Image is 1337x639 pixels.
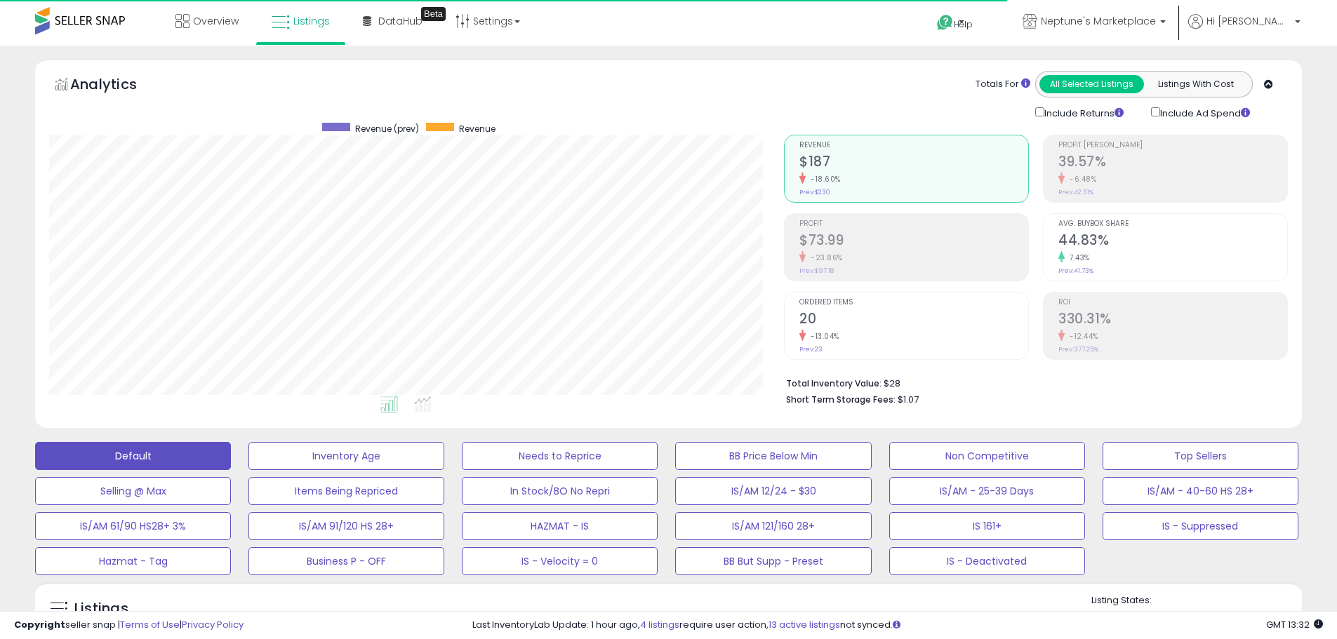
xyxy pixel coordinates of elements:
[1211,610,1263,622] label: Deactivated
[1041,14,1156,28] span: Neptune's Marketplace
[472,619,1323,632] div: Last InventoryLab Update: 1 hour ago, require user action, not synced.
[1105,610,1131,622] label: Active
[889,442,1085,470] button: Non Competitive
[1058,154,1287,173] h2: 39.57%
[675,547,871,575] button: BB But Supp - Preset
[799,299,1028,307] span: Ordered Items
[675,477,871,505] button: IS/AM 12/24 - $30
[462,512,658,540] button: HAZMAT - IS
[786,374,1277,391] li: $28
[786,394,896,405] b: Short Term Storage Fees:
[1140,105,1272,121] div: Include Ad Spend
[1058,345,1098,354] small: Prev: 377.25%
[70,74,164,97] h5: Analytics
[926,4,1000,46] a: Help
[1058,311,1287,330] h2: 330.31%
[378,14,423,28] span: DataHub
[799,311,1028,330] h2: 20
[675,442,871,470] button: BB Price Below Min
[799,188,830,196] small: Prev: $230
[355,123,419,135] span: Revenue (prev)
[889,477,1085,505] button: IS/AM - 25-39 Days
[462,547,658,575] button: IS - Velocity = 0
[120,618,180,631] a: Terms of Use
[675,512,871,540] button: IS/AM 121/160 28+
[459,123,495,135] span: Revenue
[248,442,444,470] button: Inventory Age
[799,220,1028,228] span: Profit
[35,477,231,505] button: Selling @ Max
[786,377,882,389] b: Total Inventory Value:
[806,331,839,342] small: -13.04%
[954,18,973,30] span: Help
[1143,75,1248,93] button: Listings With Cost
[1065,253,1090,263] small: 7.43%
[799,232,1028,251] h2: $73.99
[898,393,919,406] span: $1.07
[14,619,244,632] div: seller snap | |
[35,547,231,575] button: Hazmat - Tag
[936,14,954,32] i: Get Help
[462,442,658,470] button: Needs to Reprice
[14,618,65,631] strong: Copyright
[1188,14,1301,46] a: Hi [PERSON_NAME]
[799,267,834,275] small: Prev: $97.18
[182,618,244,631] a: Privacy Policy
[1065,174,1096,184] small: -6.48%
[1058,299,1287,307] span: ROI
[1206,14,1291,28] span: Hi [PERSON_NAME]
[889,512,1085,540] button: IS 161+
[248,512,444,540] button: IS/AM 91/120 HS 28+
[640,618,679,631] a: 4 listings
[976,78,1030,91] div: Totals For
[74,599,128,619] h5: Listings
[248,547,444,575] button: Business P - OFF
[462,477,658,505] button: In Stock/BO No Repri
[1091,594,1302,607] p: Listing States:
[806,174,841,184] small: -18.60%
[1065,331,1098,342] small: -12.44%
[293,14,330,28] span: Listings
[421,7,446,21] div: Tooltip anchor
[799,345,823,354] small: Prev: 23
[193,14,239,28] span: Overview
[1103,512,1298,540] button: IS - Suppressed
[1058,267,1093,275] small: Prev: 41.73%
[248,477,444,505] button: Items Being Repriced
[799,154,1028,173] h2: $187
[1266,618,1323,631] span: 2025-10-9 13:32 GMT
[35,442,231,470] button: Default
[35,512,231,540] button: IS/AM 61/90 HS28+ 3%
[769,618,840,631] a: 13 active listings
[1058,188,1093,196] small: Prev: 42.31%
[1058,142,1287,149] span: Profit [PERSON_NAME]
[806,253,843,263] small: -23.86%
[799,142,1028,149] span: Revenue
[1103,477,1298,505] button: IS/AM - 40-60 HS 28+
[1058,232,1287,251] h2: 44.83%
[1058,220,1287,228] span: Avg. Buybox Share
[1103,442,1298,470] button: Top Sellers
[889,547,1085,575] button: IS - Deactivated
[1039,75,1144,93] button: All Selected Listings
[1025,105,1140,121] div: Include Returns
